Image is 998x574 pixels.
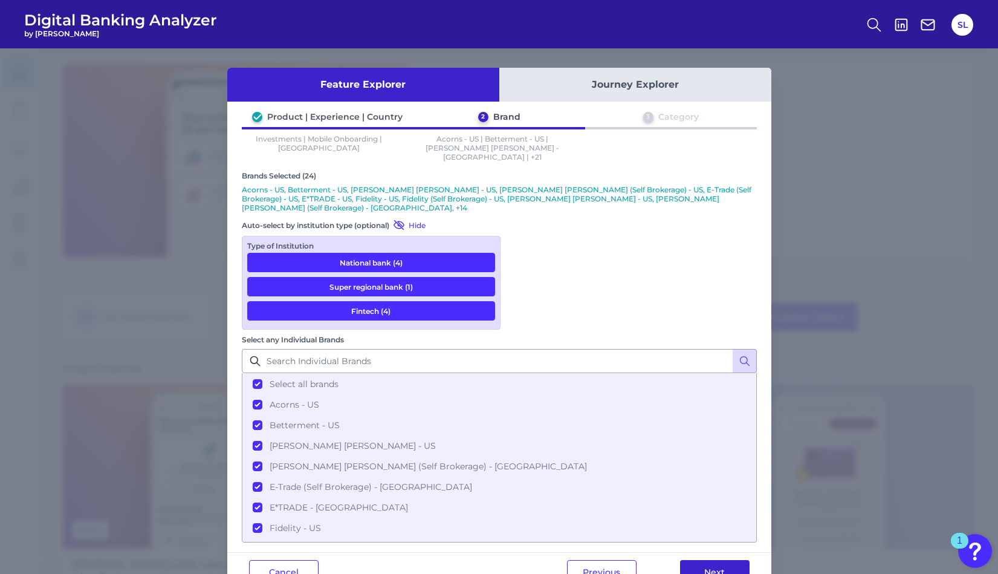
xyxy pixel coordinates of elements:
span: Betterment - US [270,420,340,431]
button: [PERSON_NAME] [PERSON_NAME] - US [243,435,756,456]
span: Select all brands [270,379,339,390]
button: Betterment - US [243,415,756,435]
button: Select all brands [243,374,756,394]
button: E-Trade (Self Brokerage) - [GEOGRAPHIC_DATA] [243,477,756,497]
p: Investments | Mobile Onboarding | [GEOGRAPHIC_DATA] [242,134,397,161]
span: Digital Banking Analyzer [24,11,217,29]
button: SL [951,14,973,36]
button: Fidelity (Self Brokerage) - [GEOGRAPHIC_DATA] [243,538,756,559]
button: National bank (4) [247,253,495,272]
button: Acorns - US [243,394,756,415]
span: Acorns - US [270,399,319,410]
button: Fidelity - US [243,518,756,538]
input: Search Individual Brands [242,349,757,373]
div: Brands Selected (24) [242,171,757,180]
div: Brand [493,111,520,122]
div: 3 [643,112,653,122]
button: Feature Explorer [227,68,499,102]
div: Category [658,111,699,122]
div: Product | Experience | Country [267,111,403,122]
span: [PERSON_NAME] [PERSON_NAME] (Self Brokerage) - [GEOGRAPHIC_DATA] [270,461,587,472]
p: Acorns - US | Betterment - US | [PERSON_NAME] [PERSON_NAME] - [GEOGRAPHIC_DATA] | +21 [415,134,570,161]
label: Select any Individual Brands [242,335,344,344]
div: 2 [478,112,488,122]
button: E*TRADE - [GEOGRAPHIC_DATA] [243,497,756,518]
span: E-Trade (Self Brokerage) - [GEOGRAPHIC_DATA] [270,481,472,492]
button: Super regional bank (1) [247,277,495,296]
button: [PERSON_NAME] [PERSON_NAME] (Self Brokerage) - [GEOGRAPHIC_DATA] [243,456,756,477]
span: E*TRADE - [GEOGRAPHIC_DATA] [270,502,408,513]
span: Fidelity - US [270,523,321,533]
button: Fintech (4) [247,301,495,321]
button: Hide [389,219,426,231]
span: [PERSON_NAME] [PERSON_NAME] - US [270,440,436,451]
span: by [PERSON_NAME] [24,29,217,38]
button: Journey Explorer [499,68,771,102]
div: 1 [957,541,962,556]
button: Open Resource Center, 1 new notification [958,534,992,568]
div: Type of Institution [247,241,495,250]
div: Auto-select by institution type (optional) [242,219,501,231]
p: Acorns - US, Betterment - US, [PERSON_NAME] [PERSON_NAME] - US, [PERSON_NAME] [PERSON_NAME] (Self... [242,185,757,212]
